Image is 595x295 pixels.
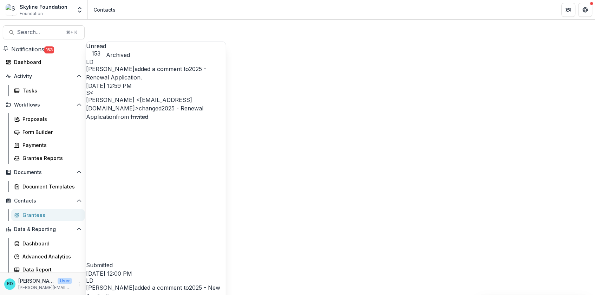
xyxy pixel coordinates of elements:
[75,3,85,17] button: Open entity switcher
[3,71,85,82] button: Open Activity
[3,45,54,53] button: Notifications153
[22,87,79,94] div: Tasks
[3,25,85,39] button: Search...
[86,90,226,96] div: Suling Miller <ctgrantsadmin@collegetrack.org>
[20,11,43,17] span: Foundation
[14,198,73,204] span: Contacts
[75,280,83,288] button: More
[3,195,85,206] button: Open Contacts
[14,169,73,175] span: Documents
[86,65,226,82] p: added a comment to .
[65,28,79,36] div: ⌘ + K
[6,4,17,15] img: Skyline Foundation
[3,99,85,110] button: Open Workflows
[93,6,116,13] div: Contacts
[18,284,72,291] p: [PERSON_NAME][EMAIL_ADDRESS][DOMAIN_NAME]
[22,211,79,219] div: Grantees
[86,50,106,57] span: 153
[86,269,226,278] p: [DATE] 12:00 PM
[14,226,73,232] span: Data & Reporting
[86,42,106,57] button: Unread
[3,224,85,235] button: Open Data & Reporting
[86,82,226,90] p: [DATE] 12:59 PM
[86,262,113,269] span: Submitted
[58,278,72,284] p: User
[14,102,73,108] span: Workflows
[578,3,592,17] button: Get Help
[11,251,85,262] a: Advanced Analytics
[11,152,85,164] a: Grantee Reports
[22,253,79,260] div: Advanced Analytics
[14,73,73,79] span: Activity
[86,96,192,112] span: [PERSON_NAME] <[EMAIL_ADDRESS][DOMAIN_NAME]>
[22,240,79,247] div: Dashboard
[22,266,79,273] div: Data Report
[18,277,55,284] p: [PERSON_NAME]
[3,56,85,68] a: Dashboard
[86,278,226,283] div: Lisa Dinh
[20,3,67,11] div: Skyline Foundation
[86,284,135,291] span: [PERSON_NAME]
[7,282,13,286] div: Raquel Donoso
[561,3,575,17] button: Partners
[22,115,79,123] div: Proposals
[11,139,85,151] a: Payments
[22,183,79,190] div: Document Templates
[17,29,62,36] span: Search...
[91,5,118,15] nav: breadcrumb
[106,51,130,59] button: Archived
[11,113,85,125] a: Proposals
[86,59,226,65] div: Lisa Dinh
[14,58,79,66] div: Dashboard
[22,154,79,162] div: Grantee Reports
[22,128,79,136] div: Form Builder
[86,96,226,269] p: changed from
[11,126,85,138] a: Form Builder
[11,85,85,96] a: Tasks
[11,238,85,249] a: Dashboard
[11,46,44,53] span: Notifications
[44,46,54,53] span: 153
[3,167,85,178] button: Open Documents
[131,113,148,120] s: Invited
[11,209,85,221] a: Grantees
[86,65,135,72] span: [PERSON_NAME]
[11,264,85,275] a: Data Report
[11,181,85,192] a: Document Templates
[22,141,79,149] div: Payments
